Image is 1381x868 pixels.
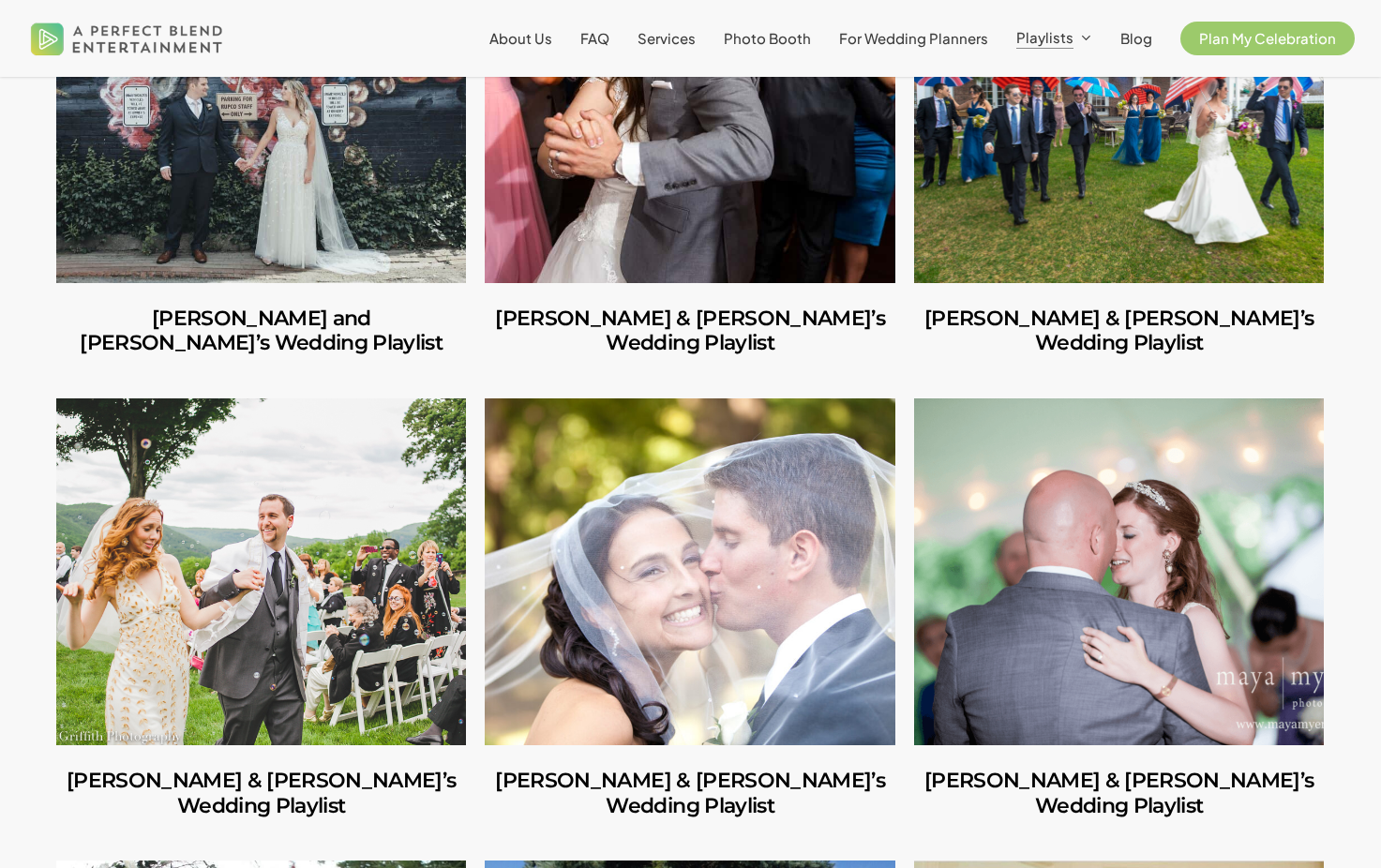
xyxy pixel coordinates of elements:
[56,283,466,380] a: Barbara and John’s Wedding Playlist
[839,31,988,46] a: For Wedding Planners
[1120,29,1152,47] span: Blog
[56,398,466,745] a: Eliora & David’s Wedding Playlist
[914,283,1324,380] a: Katie & Alex’s Wedding Playlist
[724,31,811,46] a: Photo Booth
[1016,28,1073,46] span: Playlists
[914,745,1324,842] a: Sarah & Bill’s Wedding Playlist
[485,745,894,842] a: Jessica & Tim’s Wedding Playlist
[638,29,696,47] span: Services
[724,29,811,47] span: Photo Booth
[1180,31,1355,46] a: Plan My Celebration
[26,7,228,69] img: A Perfect Blend Entertainment
[489,29,552,47] span: About Us
[489,31,552,46] a: About Us
[1199,29,1336,47] span: Plan My Celebration
[580,31,609,46] a: FAQ
[1120,31,1152,46] a: Blog
[580,29,609,47] span: FAQ
[1016,30,1092,47] a: Playlists
[56,745,466,842] a: Eliora & David’s Wedding Playlist
[485,283,894,380] a: Sandra & Michael’s Wedding Playlist
[638,31,696,46] a: Services
[485,398,894,745] a: Jessica & Tim’s Wedding Playlist
[839,29,988,47] span: For Wedding Planners
[914,398,1324,745] a: Sarah & Bill’s Wedding Playlist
